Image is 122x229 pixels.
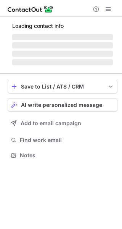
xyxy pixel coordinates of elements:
span: Notes [20,152,114,159]
div: Save to List / ATS / CRM [21,84,104,90]
button: AI write personalized message [8,98,117,112]
span: ‌ [12,34,113,40]
span: ‌ [12,51,113,57]
button: Find work email [8,135,117,145]
span: ‌ [12,42,113,48]
p: Loading contact info [12,23,113,29]
button: Add to email campaign [8,116,117,130]
span: Add to email campaign [21,120,81,126]
span: Find work email [20,137,114,144]
button: save-profile-one-click [8,80,117,94]
button: Notes [8,150,117,161]
img: ContactOut v5.3.10 [8,5,53,14]
span: ‌ [12,59,113,65]
span: AI write personalized message [21,102,102,108]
